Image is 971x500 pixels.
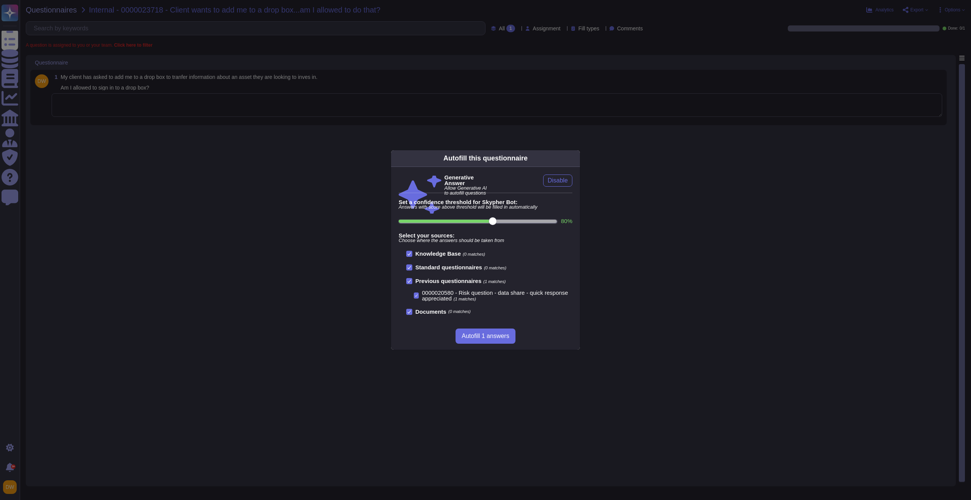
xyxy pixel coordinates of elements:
[548,178,568,184] span: Disable
[454,297,476,301] span: (1 matches)
[415,278,481,284] b: Previous questionnaires
[484,266,506,270] span: (0 matches)
[415,250,461,257] b: Knowledge Base
[443,153,528,164] div: Autofill this questionnaire
[399,238,572,243] span: Choose where the answers should be taken from
[462,333,509,339] span: Autofill 1 answers
[445,175,487,186] b: Generative Answer
[445,186,487,196] span: Allow Generative AI to autofill questions
[483,279,506,284] span: (1 matches)
[456,329,515,344] button: Autofill 1 answers
[448,310,471,314] span: (0 matches)
[399,233,572,238] b: Select your sources:
[422,289,568,302] span: 0000020580 - Risk question - data share - quick response appreciated
[543,175,572,187] button: Disable
[399,199,572,205] b: Set a confidence threshold for Skypher Bot:
[415,264,482,270] b: Standard questionnaires
[415,309,446,314] b: Documents
[399,205,572,210] span: Answers with score above threshold will be filled in automatically
[561,218,572,224] label: 80 %
[463,252,485,256] span: (0 matches)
